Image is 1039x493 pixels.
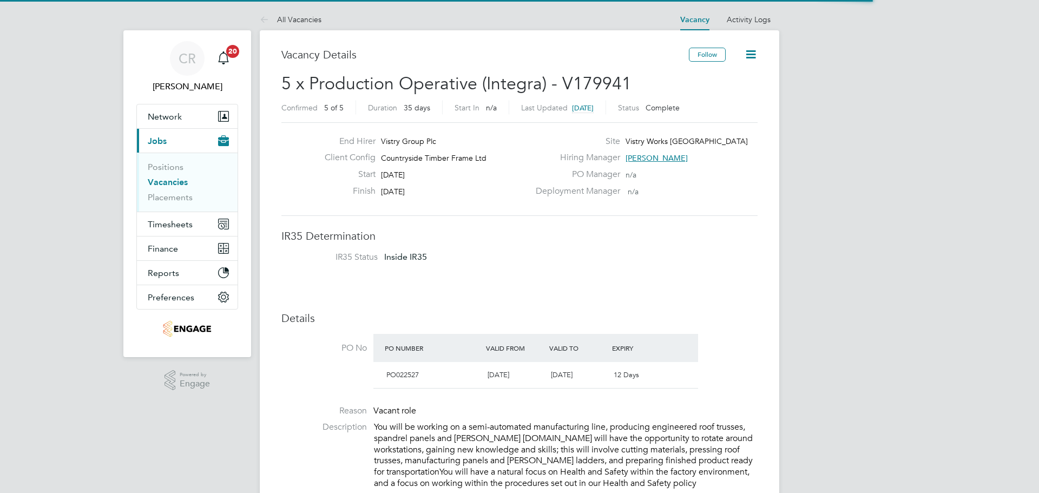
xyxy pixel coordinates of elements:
[628,187,639,196] span: n/a
[626,136,748,146] span: Vistry Works [GEOGRAPHIC_DATA]
[316,136,376,147] label: End Hirer
[260,15,321,24] a: All Vacancies
[179,51,196,65] span: CR
[148,192,193,202] a: Placements
[137,261,238,285] button: Reports
[572,103,594,113] span: [DATE]
[609,338,673,358] div: Expiry
[483,338,547,358] div: Valid From
[148,111,182,122] span: Network
[137,153,238,212] div: Jobs
[529,186,620,197] label: Deployment Manager
[404,103,430,113] span: 35 days
[137,104,238,128] button: Network
[374,422,758,489] p: You will be working on a semi-automated manufacturing line, producing engineered roof trusses, sp...
[529,152,620,163] label: Hiring Manager
[521,103,568,113] label: Last Updated
[292,252,378,263] label: IR35 Status
[165,370,211,391] a: Powered byEngage
[281,311,758,325] h3: Details
[384,252,427,262] span: Inside IR35
[551,370,573,379] span: [DATE]
[529,169,620,180] label: PO Manager
[646,103,680,113] span: Complete
[727,15,771,24] a: Activity Logs
[316,186,376,197] label: Finish
[381,153,486,163] span: Countryside Timber Frame Ltd
[136,41,238,93] a: CR[PERSON_NAME]
[281,422,367,433] label: Description
[148,177,188,187] a: Vacancies
[163,320,211,338] img: integrapeople-logo-retina.png
[316,152,376,163] label: Client Config
[148,244,178,254] span: Finance
[137,236,238,260] button: Finance
[281,48,689,62] h3: Vacancy Details
[324,103,344,113] span: 5 of 5
[386,370,419,379] span: PO022527
[373,405,416,416] span: Vacant role
[281,405,367,417] label: Reason
[148,162,183,172] a: Positions
[148,219,193,229] span: Timesheets
[148,292,194,303] span: Preferences
[180,379,210,389] span: Engage
[614,370,639,379] span: 12 Days
[382,338,483,358] div: PO Number
[680,15,709,24] a: Vacancy
[180,370,210,379] span: Powered by
[148,136,167,146] span: Jobs
[137,212,238,236] button: Timesheets
[368,103,397,113] label: Duration
[486,103,497,113] span: n/a
[213,41,234,76] a: 20
[316,169,376,180] label: Start
[123,30,251,357] nav: Main navigation
[226,45,239,58] span: 20
[136,80,238,93] span: Caitlin Rae
[148,268,179,278] span: Reports
[281,343,367,354] label: PO No
[626,170,636,180] span: n/a
[529,136,620,147] label: Site
[689,48,726,62] button: Follow
[455,103,479,113] label: Start In
[618,103,639,113] label: Status
[136,320,238,338] a: Go to home page
[281,73,632,94] span: 5 x Production Operative (Integra) - V179941
[381,187,405,196] span: [DATE]
[281,103,318,113] label: Confirmed
[381,170,405,180] span: [DATE]
[547,338,610,358] div: Valid To
[381,136,436,146] span: Vistry Group Plc
[626,153,688,163] span: [PERSON_NAME]
[281,229,758,243] h3: IR35 Determination
[137,129,238,153] button: Jobs
[488,370,509,379] span: [DATE]
[137,285,238,309] button: Preferences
